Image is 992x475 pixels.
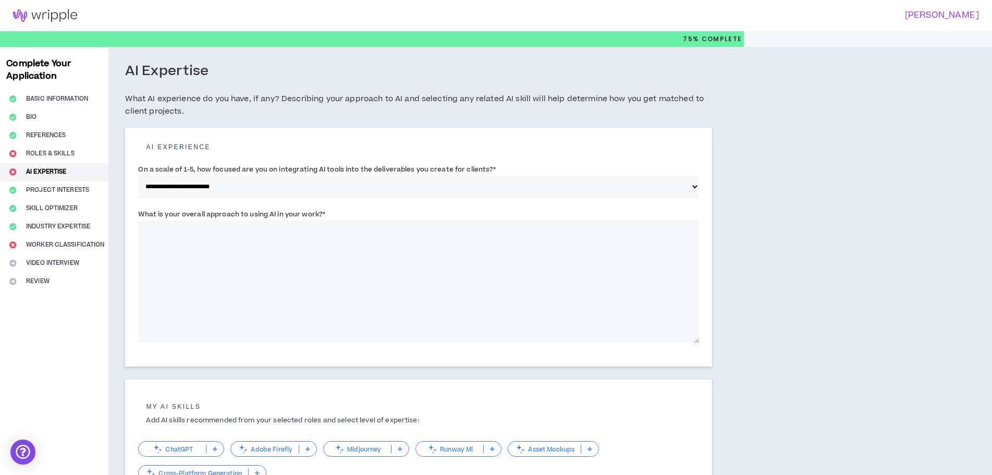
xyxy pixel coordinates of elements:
h3: [PERSON_NAME] [489,10,979,20]
p: ChatGPT [139,445,206,453]
p: Add AI skills recommended from your selected roles and select level of expertise: [138,416,699,425]
p: Asset Mockups [508,445,581,453]
p: Adobe Firefly [231,445,299,453]
span: Complete [699,34,742,44]
p: 75% [683,31,742,47]
div: Open Intercom Messenger [10,440,35,465]
h5: What AI experience do you have, if any? Describing your approach to AI and selecting any related ... [125,93,712,118]
p: Midjourney [324,445,391,453]
h3: Complete Your Application [2,57,106,82]
label: What is your overall approach to using AI in your work? [138,206,325,223]
h3: AI Expertise [125,63,209,80]
label: On a scale of 1-5, how focused are you on integrating AI tools into the deliverables you create f... [138,161,496,178]
p: Runway Ml [416,445,483,453]
h5: AI experience [138,143,699,151]
h5: My AI skills [138,403,699,410]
